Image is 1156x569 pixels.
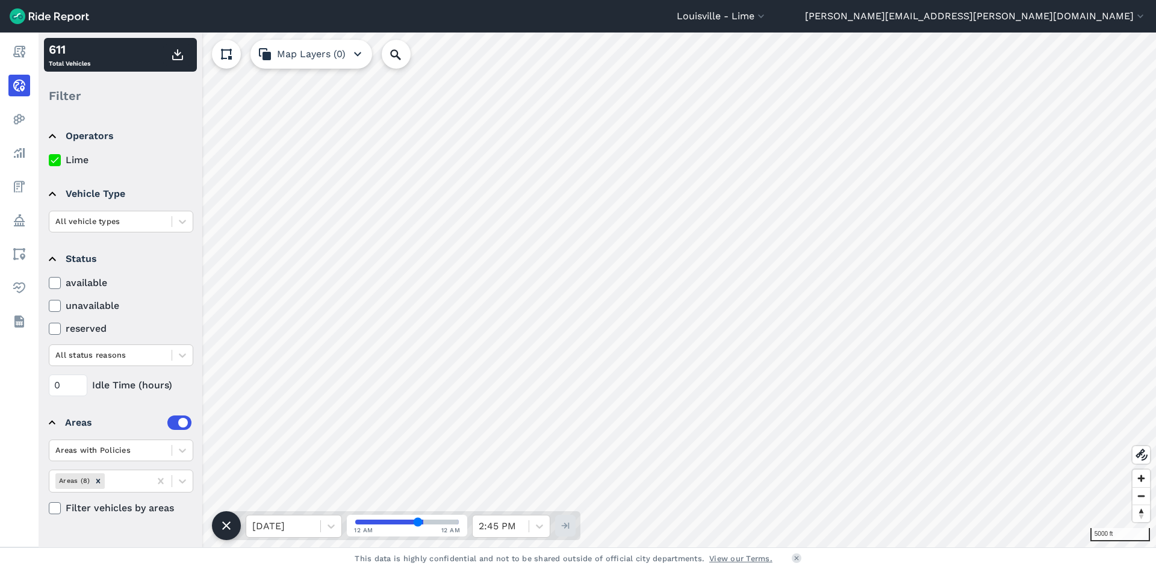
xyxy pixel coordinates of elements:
[8,210,30,231] a: Policy
[805,9,1146,23] button: [PERSON_NAME][EMAIL_ADDRESS][PERSON_NAME][DOMAIN_NAME]
[677,9,767,23] button: Louisville - Lime
[1133,505,1150,522] button: Reset bearing to north
[49,177,191,211] summary: Vehicle Type
[49,276,193,290] label: available
[709,553,772,564] a: View our Terms.
[49,242,191,276] summary: Status
[354,526,373,535] span: 12 AM
[65,415,191,430] div: Areas
[382,40,430,69] input: Search Location or Vehicles
[8,108,30,130] a: Heatmaps
[55,473,92,488] div: Areas (8)
[39,33,1156,547] canvas: Map
[49,299,193,313] label: unavailable
[10,8,89,24] img: Ride Report
[8,277,30,299] a: Health
[8,41,30,63] a: Report
[49,40,90,58] div: 611
[1133,470,1150,487] button: Zoom in
[8,243,30,265] a: Areas
[49,40,90,69] div: Total Vehicles
[49,119,191,153] summary: Operators
[49,375,193,396] div: Idle Time (hours)
[49,153,193,167] label: Lime
[8,75,30,96] a: Realtime
[49,406,191,440] summary: Areas
[49,501,193,515] label: Filter vehicles by areas
[1133,487,1150,505] button: Zoom out
[8,176,30,197] a: Fees
[1090,528,1150,541] div: 5000 ft
[49,322,193,336] label: reserved
[441,526,461,535] span: 12 AM
[8,311,30,332] a: Datasets
[8,142,30,164] a: Analyze
[44,77,197,114] div: Filter
[92,473,105,488] div: Remove Areas (8)
[250,40,372,69] button: Map Layers (0)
